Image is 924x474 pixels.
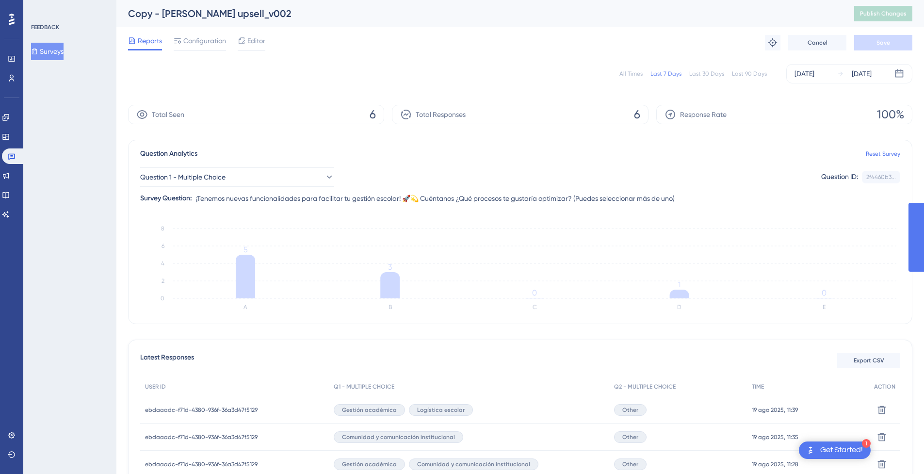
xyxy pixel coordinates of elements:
span: Save [876,39,890,47]
div: Copy - [PERSON_NAME] upsell_v002 [128,7,830,20]
span: Other [622,406,638,414]
div: Open Get Started! checklist, remaining modules: 1 [799,441,871,459]
span: Gestión académica [342,406,397,414]
tspan: 1 [678,280,681,289]
text: C [533,304,537,311]
span: TIME [752,383,764,391]
span: Cancel [808,39,827,47]
button: Cancel [788,35,846,50]
div: Last 30 Days [689,70,724,78]
span: Response Rate [680,109,727,120]
span: 6 [634,107,640,122]
tspan: 5 [243,245,248,254]
span: 19 ago 2025, 11:39 [752,406,798,414]
span: Editor [247,35,265,47]
span: 19 ago 2025, 11:28 [752,460,798,468]
span: Comunidad y comunicación institucional [417,460,530,468]
button: Export CSV [837,353,900,368]
span: Gestión académica [342,460,397,468]
span: ebdaaadc-f71d-4380-936f-36a3d47f5129 [145,433,258,441]
button: Surveys [31,43,64,60]
span: ebdaaadc-f71d-4380-936f-36a3d47f5129 [145,460,258,468]
span: Publish Changes [860,10,907,17]
span: Question Analytics [140,148,197,160]
div: [DATE] [852,68,872,80]
span: Logística escolar [417,406,465,414]
span: 100% [877,107,904,122]
button: Save [854,35,912,50]
span: Total Responses [416,109,466,120]
span: Q2 - MULTIPLE CHOICE [614,383,676,391]
span: Comunidad y comunicación institucional [342,433,455,441]
span: 19 ago 2025, 11:35 [752,433,798,441]
div: Last 7 Days [650,70,681,78]
span: Q1 - MULTIPLE CHOICE [334,383,394,391]
div: 1 [862,439,871,448]
span: Latest Responses [140,352,194,369]
span: 6 [370,107,376,122]
span: USER ID [145,383,166,391]
tspan: 2 [162,278,164,284]
span: Question 1 - Multiple Choice [140,171,226,183]
tspan: 0 [161,295,164,302]
div: All Times [619,70,643,78]
div: 2f4460b3... [866,173,896,181]
span: ACTION [874,383,895,391]
div: Survey Question: [140,193,192,204]
span: ¡Tenemos nuevas funcionalidades para facilitar tu gestión escolar! 🚀💫 Cuéntanos ¿Qué procesos te ... [196,193,675,204]
div: Get Started! [820,445,863,456]
div: FEEDBACK [31,23,59,31]
img: launcher-image-alternative-text [805,444,816,456]
iframe: UserGuiding AI Assistant Launcher [883,436,912,465]
text: D [677,304,681,311]
span: Configuration [183,35,226,47]
tspan: 8 [161,225,164,232]
tspan: 0 [532,288,537,297]
tspan: 6 [162,243,164,249]
text: A [243,304,247,311]
tspan: 4 [161,260,164,267]
span: Reports [138,35,162,47]
span: Other [622,460,638,468]
span: Total Seen [152,109,184,120]
div: Question ID: [821,171,858,183]
a: Reset Survey [866,150,900,158]
button: Publish Changes [854,6,912,21]
tspan: 3 [388,262,392,272]
text: E [823,304,826,311]
button: Question 1 - Multiple Choice [140,167,334,187]
span: Other [622,433,638,441]
span: ebdaaadc-f71d-4380-936f-36a3d47f5129 [145,406,258,414]
tspan: 0 [822,288,827,297]
div: Last 90 Days [732,70,767,78]
text: B [389,304,392,311]
span: Export CSV [854,357,884,364]
div: [DATE] [794,68,814,80]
